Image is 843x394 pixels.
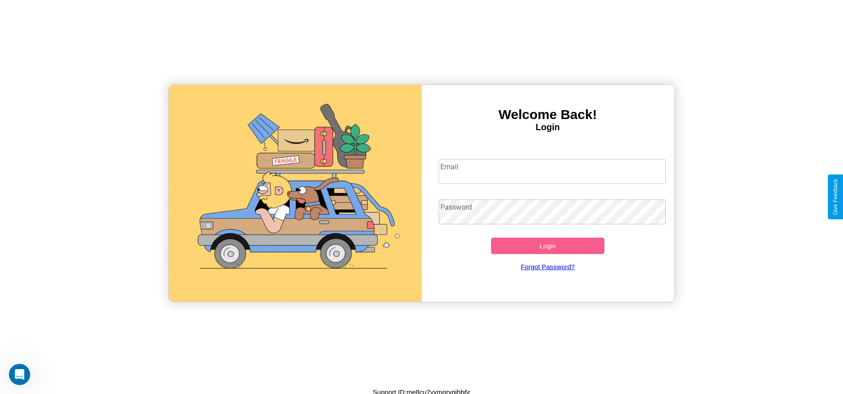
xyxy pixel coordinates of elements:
[422,107,674,122] h3: Welcome Back!
[9,364,30,385] iframe: Intercom live chat
[491,238,605,254] button: Login
[434,254,661,279] a: Forgot Password?
[832,179,839,215] div: Give Feedback
[169,85,421,302] img: gif
[422,122,674,132] h4: Login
